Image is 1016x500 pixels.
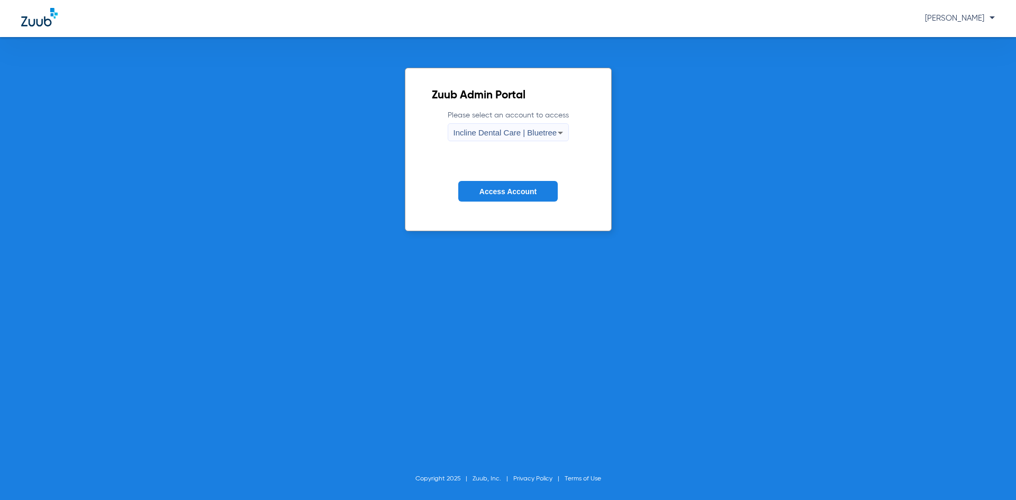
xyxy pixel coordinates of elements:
img: Zuub Logo [21,8,58,26]
h2: Zuub Admin Portal [432,90,585,101]
li: Zuub, Inc. [473,474,513,484]
a: Terms of Use [565,476,601,482]
button: Access Account [458,181,558,202]
span: Access Account [479,187,537,196]
span: Incline Dental Care | Bluetree [453,128,557,137]
iframe: Chat Widget [963,449,1016,500]
span: [PERSON_NAME] [925,14,995,22]
a: Privacy Policy [513,476,552,482]
li: Copyright 2025 [415,474,473,484]
label: Please select an account to access [448,110,569,141]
